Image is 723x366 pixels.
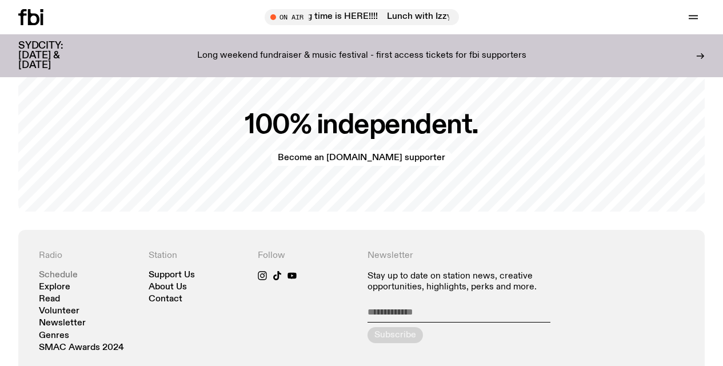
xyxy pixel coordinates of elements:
h2: 100% independent. [245,113,478,138]
a: SMAC Awards 2024 [39,344,124,352]
h4: Newsletter [368,250,575,261]
a: Explore [39,283,70,292]
button: Subscribe [368,327,423,343]
p: Stay up to date on station news, creative opportunities, highlights, perks and more. [368,271,575,293]
a: Volunteer [39,307,79,316]
button: On AirLunch with Izzy Page | Spring time is HERE!!!!Lunch with Izzy Page | Spring time is HERE!!!! [265,9,459,25]
h3: SYDCITY: [DATE] & [DATE] [18,41,91,70]
h4: Radio [39,250,137,261]
a: Become an [DOMAIN_NAME] supporter [271,150,452,166]
a: Schedule [39,271,78,280]
h4: Follow [258,250,356,261]
a: Genres [39,332,69,340]
a: Contact [149,295,182,304]
p: Long weekend fundraiser & music festival - first access tickets for fbi supporters [197,51,526,61]
a: Support Us [149,271,195,280]
h4: Station [149,250,247,261]
a: Read [39,295,60,304]
a: Newsletter [39,319,86,328]
a: About Us [149,283,187,292]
